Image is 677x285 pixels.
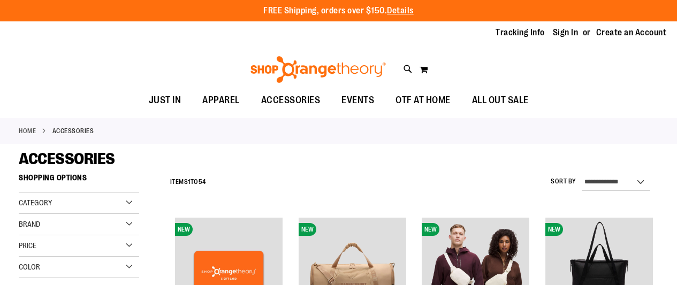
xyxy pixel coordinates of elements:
span: OTF AT HOME [395,88,451,112]
span: ALL OUT SALE [472,88,529,112]
span: Brand [19,220,40,228]
strong: Shopping Options [19,168,139,192]
span: EVENTS [341,88,374,112]
a: Tracking Info [496,27,545,38]
span: Price [19,241,36,250]
span: 1 [188,178,191,186]
span: Color [19,263,40,271]
span: ACCESSORIES [261,88,321,112]
span: NEW [175,223,193,236]
a: Home [19,126,36,136]
span: JUST IN [149,88,181,112]
a: Create an Account [596,27,667,38]
a: Details [387,6,414,16]
span: 54 [199,178,206,186]
img: Shop Orangetheory [249,56,387,83]
span: ACCESSORIES [19,150,115,168]
h2: Items to [170,174,206,190]
strong: ACCESSORIES [52,126,94,136]
span: APPAREL [202,88,240,112]
span: Category [19,198,52,207]
span: NEW [299,223,316,236]
label: Sort By [551,177,576,186]
span: NEW [545,223,563,236]
p: FREE Shipping, orders over $150. [263,5,414,17]
a: Sign In [553,27,579,38]
span: NEW [422,223,439,236]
